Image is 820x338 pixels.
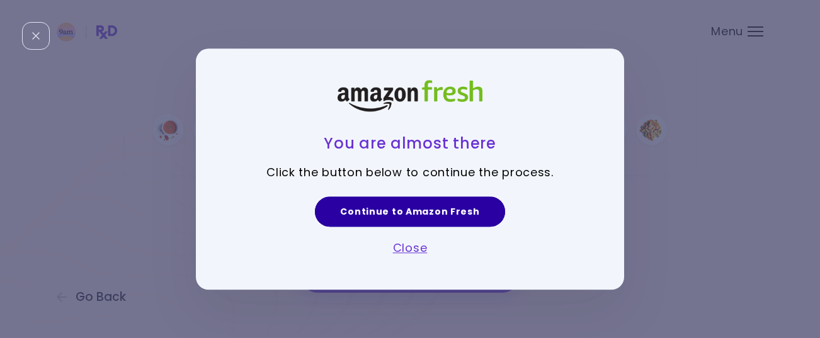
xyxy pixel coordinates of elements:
a: Close [393,240,428,256]
h3: You are almost there [227,134,593,154]
img: Amazon Fresh [338,80,483,111]
a: Continue to Amazon Fresh [315,196,504,227]
div: Close [22,22,50,50]
p: Click the button below to continue the process. [227,163,593,183]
